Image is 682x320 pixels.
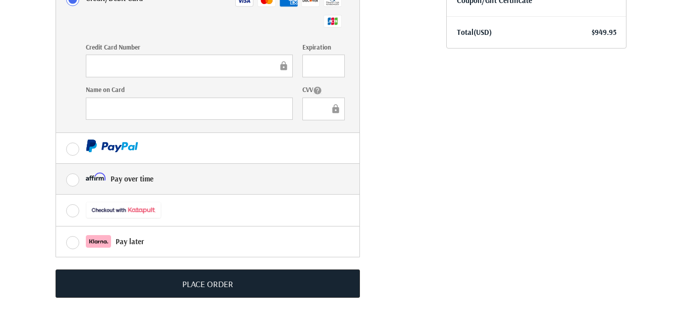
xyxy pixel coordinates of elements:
img: PayPal icon [86,140,138,152]
span: $949.95 [592,27,616,37]
div: Pay later [116,233,144,250]
img: Pay later icon [86,235,111,248]
button: Place Order [56,269,360,298]
div: Pay over time [111,170,153,187]
span: Total (USD) [457,27,492,37]
label: Name on Card [86,85,293,95]
label: CVV [302,85,344,95]
label: Credit Card Number [86,42,293,53]
img: Affirm icon [86,172,106,185]
label: Expiration [302,42,344,53]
